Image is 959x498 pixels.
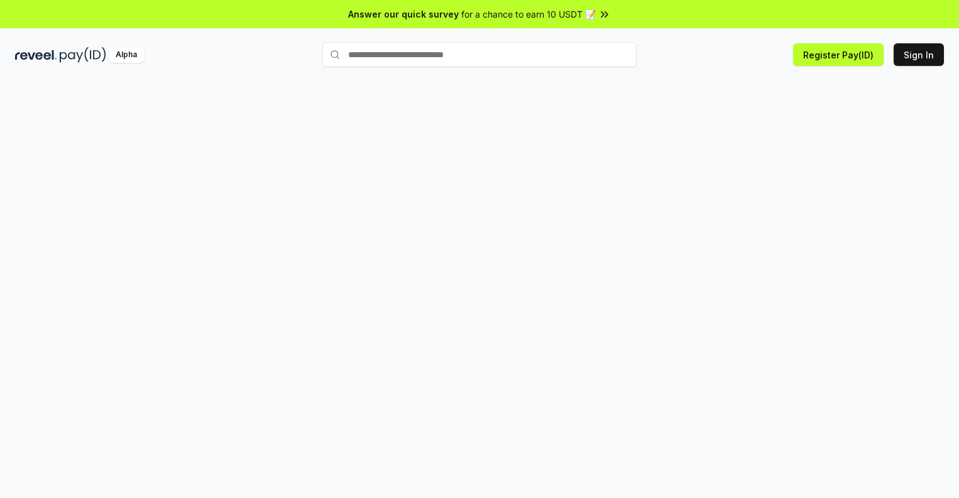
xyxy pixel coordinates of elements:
[60,47,106,63] img: pay_id
[894,43,944,66] button: Sign In
[461,8,596,21] span: for a chance to earn 10 USDT 📝
[348,8,459,21] span: Answer our quick survey
[15,47,57,63] img: reveel_dark
[793,43,884,66] button: Register Pay(ID)
[109,47,144,63] div: Alpha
